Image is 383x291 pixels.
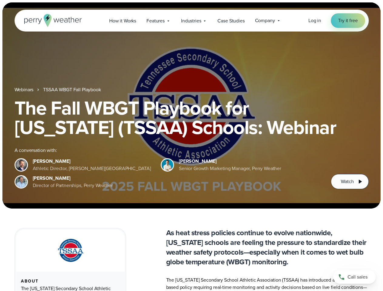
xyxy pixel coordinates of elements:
[179,165,281,172] div: Senior Growth Marketing Manager, Perry Weather
[308,17,321,24] a: Log in
[212,15,250,27] a: Case Studies
[33,182,113,189] div: Director of Partnerships, Perry Weather
[15,147,321,154] div: A conversation with:
[15,176,27,188] img: Jeff Wood
[179,158,281,165] div: [PERSON_NAME]
[166,228,369,267] p: As heat stress policies continue to evolve nationwide, [US_STATE] schools are feeling the pressur...
[15,86,369,93] nav: Breadcrumb
[338,17,358,24] span: Try it free
[331,13,365,28] a: Try it free
[331,174,368,189] button: Watch
[15,159,27,171] img: Brian Wyatt
[15,86,34,93] a: Webinars
[162,159,173,171] img: Spencer Patton, Perry Weather
[50,237,91,264] img: TSSAA-Tennessee-Secondary-School-Athletic-Association.svg
[15,98,369,137] h1: The Fall WBGT Playbook for [US_STATE] (TSSAA) Schools: Webinar
[43,86,101,93] a: TSSAA WBGT Fall Playbook
[217,17,244,25] span: Case Studies
[21,279,120,284] div: About
[33,158,151,165] div: [PERSON_NAME]
[146,17,165,25] span: Features
[181,17,201,25] span: Industries
[348,273,368,281] span: Call sales
[33,165,151,172] div: Athletic Director, [PERSON_NAME][GEOGRAPHIC_DATA]
[33,175,113,182] div: [PERSON_NAME]
[333,270,376,284] a: Call sales
[104,15,141,27] a: How it Works
[255,17,275,24] span: Company
[109,17,136,25] span: How it Works
[341,178,354,185] span: Watch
